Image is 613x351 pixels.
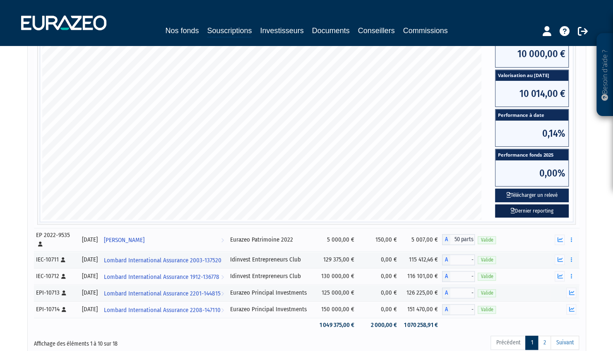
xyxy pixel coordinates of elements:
[36,255,76,264] div: IEC-10711
[36,272,76,281] div: IEC-10712
[495,189,569,202] button: Télécharger un relevé
[230,255,314,264] div: Idinvest Entrepreneurs Club
[230,235,314,244] div: Eurazeo Patrimoine 2022
[442,304,475,315] div: A - Eurazeo Principal Investments
[36,305,76,314] div: EPI-10714
[221,286,224,301] i: Voir l'investisseur
[478,273,496,281] span: Valide
[61,274,66,279] i: [Français] Personne physique
[317,301,358,318] td: 150 000,00 €
[207,25,252,38] a: Souscriptions
[34,335,254,348] div: Affichage des éléments 1 à 10 sur 18
[317,228,358,252] td: 5 000,00 €
[101,252,228,268] a: Lombard International Assurance 2003-137520
[358,25,395,36] a: Conseillers
[442,271,475,282] div: A - Idinvest Entrepreneurs Club
[403,25,448,36] a: Commissions
[450,288,475,298] span: -
[317,318,358,332] td: 1 049 375,00 €
[82,305,98,314] div: [DATE]
[478,256,496,264] span: Valide
[442,234,475,245] div: A - Eurazeo Patrimoine 2022
[221,303,224,318] i: Voir l'investisseur
[495,70,568,81] span: Valorisation au [DATE]
[525,336,538,350] a: 1
[478,306,496,314] span: Valide
[104,269,219,285] span: Lombard International Assurance 1912-136778
[442,288,475,298] div: A - Eurazeo Principal Investments
[450,254,475,265] span: -
[101,231,228,248] a: [PERSON_NAME]
[495,204,569,218] a: Dernier reporting
[358,318,401,332] td: 2 000,00 €
[495,41,568,67] span: 10 000,00 €
[230,272,314,281] div: Idinvest Entrepreneurs Club
[401,318,442,332] td: 1 070 258,91 €
[82,288,98,297] div: [DATE]
[442,288,450,298] span: A
[450,234,475,245] span: 50 parts
[358,268,401,285] td: 0,00 €
[401,228,442,252] td: 5 007,00 €
[230,288,314,297] div: Eurazeo Principal Investments
[221,269,224,285] i: Voir l'investisseur
[317,252,358,268] td: 129 375,00 €
[82,255,98,264] div: [DATE]
[442,254,475,265] div: A - Idinvest Entrepreneurs Club
[317,285,358,301] td: 125 000,00 €
[358,285,401,301] td: 0,00 €
[358,228,401,252] td: 150,00 €
[312,25,350,36] a: Documents
[401,301,442,318] td: 151 470,00 €
[550,336,579,350] a: Suivant
[61,257,65,262] i: [Français] Personne physique
[104,286,221,301] span: Lombard International Assurance 2201-144815
[21,15,106,30] img: 1732889491-logotype_eurazeo_blanc_rvb.png
[358,252,401,268] td: 0,00 €
[317,268,358,285] td: 130 000,00 €
[495,160,568,186] span: 0,00%
[495,81,568,107] span: 10 014,00 €
[478,289,496,297] span: Valide
[600,38,610,112] p: Besoin d'aide ?
[401,268,442,285] td: 116 101,00 €
[478,236,496,244] span: Valide
[495,121,568,146] span: 0,14%
[36,231,76,249] div: EP 2022-9535
[221,232,224,248] i: Voir l'investisseur
[538,336,551,350] a: 2
[401,252,442,268] td: 115 412,46 €
[495,109,568,121] span: Performance à date
[101,301,228,318] a: Lombard International Assurance 2208-147110
[450,271,475,282] span: -
[358,301,401,318] td: 0,00 €
[442,234,450,245] span: A
[165,25,199,36] a: Nos fonds
[36,288,76,297] div: EPI-10713
[82,235,98,244] div: [DATE]
[104,253,221,268] span: Lombard International Assurance 2003-137520
[495,149,568,160] span: Performance fonds 2025
[62,307,66,312] i: [Français] Personne physique
[104,303,221,318] span: Lombard International Assurance 2208-147110
[450,304,475,315] span: -
[62,290,66,295] i: [Français] Personne physique
[442,271,450,282] span: A
[38,242,43,247] i: [Français] Personne physique
[401,285,442,301] td: 126 225,00 €
[104,232,144,248] span: [PERSON_NAME]
[442,304,450,315] span: A
[82,272,98,281] div: [DATE]
[442,254,450,265] span: A
[260,25,303,36] a: Investisseurs
[101,285,228,301] a: Lombard International Assurance 2201-144815
[230,305,314,314] div: Eurazeo Principal Investments
[101,268,228,285] a: Lombard International Assurance 1912-136778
